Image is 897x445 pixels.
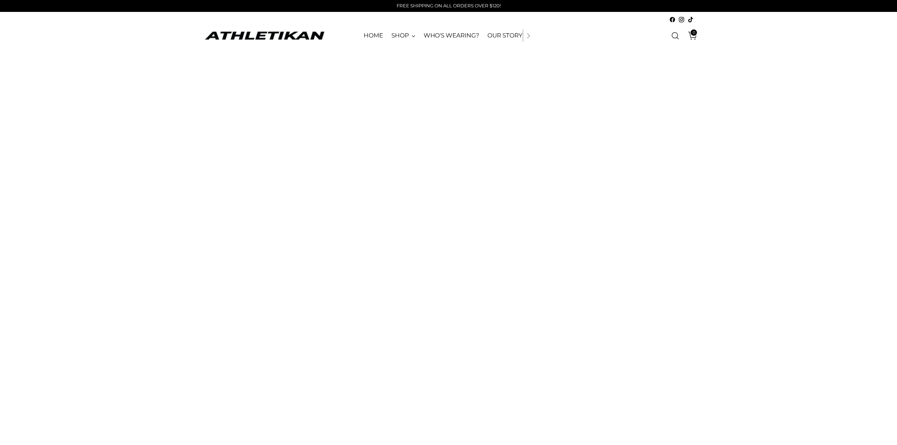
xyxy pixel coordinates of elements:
span: 0 [691,29,697,36]
a: SHOP [391,28,415,43]
a: HOME [364,28,383,43]
p: FREE SHIPPING ON ALL ORDERS OVER $120! [397,2,501,9]
a: Open cart modal [683,29,697,43]
a: WHO'S WEARING? [424,28,479,43]
a: ATHLETIKAN [203,30,326,41]
a: OUR STORY [487,28,522,43]
a: Open search modal [668,29,682,43]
